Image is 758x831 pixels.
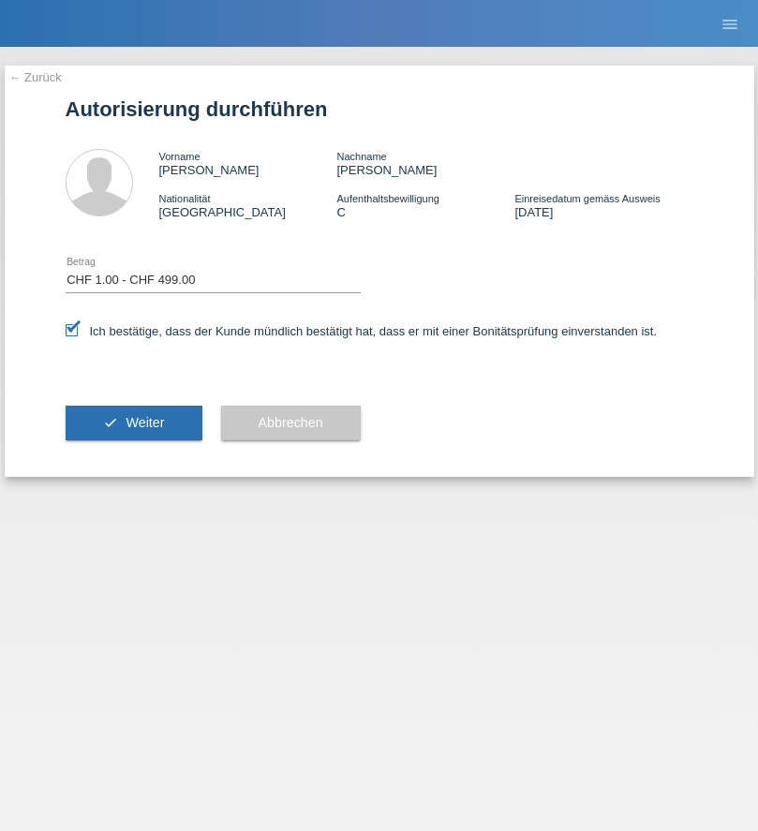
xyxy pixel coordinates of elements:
[221,406,361,441] button: Abbrechen
[66,324,658,338] label: Ich bestätige, dass der Kunde mündlich bestätigt hat, dass er mit einer Bonitätsprüfung einversta...
[336,151,386,162] span: Nachname
[159,151,201,162] span: Vorname
[126,415,164,430] span: Weiter
[711,18,749,29] a: menu
[9,70,62,84] a: ← Zurück
[336,191,514,219] div: C
[66,406,202,441] button: check Weiter
[159,149,337,177] div: [PERSON_NAME]
[336,193,438,204] span: Aufenthaltsbewilligung
[514,191,692,219] div: [DATE]
[721,15,739,34] i: menu
[514,193,660,204] span: Einreisedatum gemäss Ausweis
[159,193,211,204] span: Nationalität
[103,415,118,430] i: check
[66,97,693,121] h1: Autorisierung durchführen
[336,149,514,177] div: [PERSON_NAME]
[159,191,337,219] div: [GEOGRAPHIC_DATA]
[259,415,323,430] span: Abbrechen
